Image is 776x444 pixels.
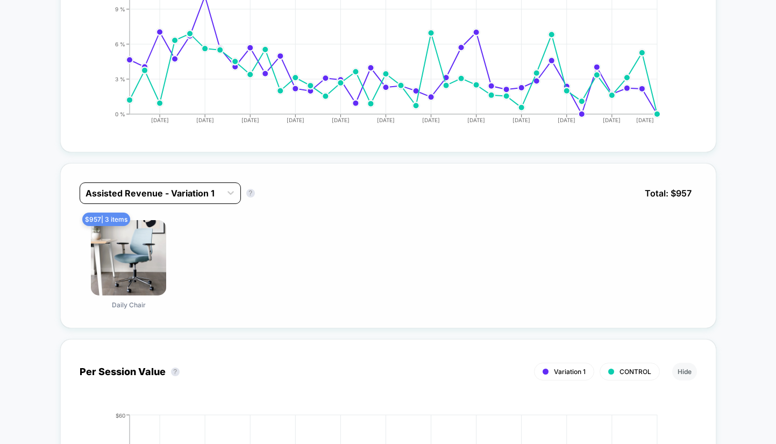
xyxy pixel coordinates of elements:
[171,368,180,376] button: ?
[512,117,530,123] tspan: [DATE]
[672,363,697,380] button: Hide
[246,189,255,198] button: ?
[91,220,166,295] img: Daily Chair
[196,117,214,123] tspan: [DATE]
[467,117,485,123] tspan: [DATE]
[639,182,697,204] span: Total: $ 957
[115,75,125,82] tspan: 3 %
[115,110,125,117] tspan: 0 %
[115,5,125,12] tspan: 9 %
[332,117,350,123] tspan: [DATE]
[636,117,654,123] tspan: [DATE]
[620,368,651,376] span: CONTROL
[82,213,130,226] span: $ 957 | 3 items
[603,117,621,123] tspan: [DATE]
[241,117,259,123] tspan: [DATE]
[287,117,304,123] tspan: [DATE]
[554,368,586,376] span: Variation 1
[116,412,125,418] tspan: $60
[112,301,146,309] span: Daily Chair
[558,117,575,123] tspan: [DATE]
[151,117,169,123] tspan: [DATE]
[377,117,395,123] tspan: [DATE]
[422,117,440,123] tspan: [DATE]
[115,40,125,47] tspan: 6 %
